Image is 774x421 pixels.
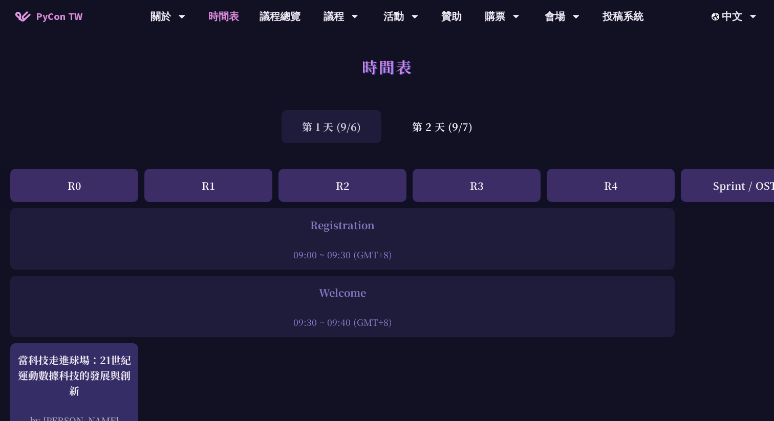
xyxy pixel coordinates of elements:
div: R4 [547,169,675,202]
div: R2 [278,169,406,202]
img: Home icon of PyCon TW 2025 [15,11,31,21]
div: 第 1 天 (9/6) [282,110,381,143]
div: 09:00 ~ 09:30 (GMT+8) [15,248,670,261]
div: 第 2 天 (9/7) [392,110,493,143]
div: Welcome [15,285,670,300]
span: PyCon TW [36,9,82,24]
div: 當科技走進球場：21世紀運動數據科技的發展與創新 [15,352,133,398]
a: PyCon TW [5,4,93,29]
div: R3 [413,169,541,202]
div: 09:30 ~ 09:40 (GMT+8) [15,316,670,328]
div: R1 [144,169,272,202]
div: R0 [10,169,138,202]
h1: 時間表 [362,51,413,82]
img: Locale Icon [712,13,722,20]
div: Registration [15,217,670,233]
